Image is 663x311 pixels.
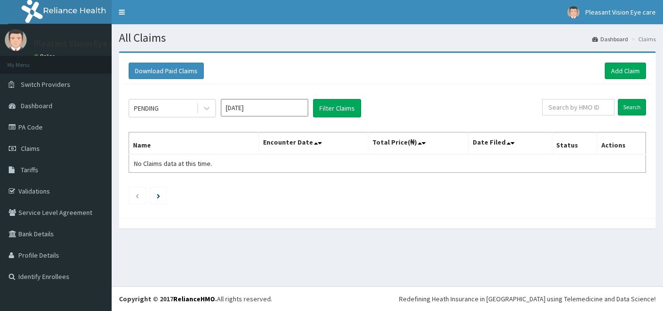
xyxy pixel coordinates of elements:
[471,39,661,304] iframe: SalesIQ Chatwindow
[129,132,259,155] th: Name
[368,132,469,155] th: Total Price(₦)
[129,63,204,79] button: Download Paid Claims
[21,144,40,153] span: Claims
[21,80,70,89] span: Switch Providers
[134,159,212,168] span: No Claims data at this time.
[21,101,52,110] span: Dashboard
[567,6,580,18] img: User Image
[112,286,663,311] footer: All rights reserved.
[259,132,368,155] th: Encounter Date
[313,99,361,117] button: Filter Claims
[629,35,656,43] li: Claims
[585,8,656,16] span: Pleasant Vision Eye care
[135,191,139,200] a: Previous page
[34,39,126,48] p: Pleasant Vision Eye care
[5,29,27,51] img: User Image
[157,191,160,200] a: Next page
[134,103,159,113] div: PENDING
[592,35,628,43] a: Dashboard
[119,32,656,44] h1: All Claims
[173,295,215,303] a: RelianceHMO
[21,165,38,174] span: Tariffs
[399,294,656,304] div: Redefining Heath Insurance in [GEOGRAPHIC_DATA] using Telemedicine and Data Science!
[119,295,217,303] strong: Copyright © 2017 .
[469,132,552,155] th: Date Filed
[34,53,57,60] a: Online
[221,99,308,116] input: Select Month and Year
